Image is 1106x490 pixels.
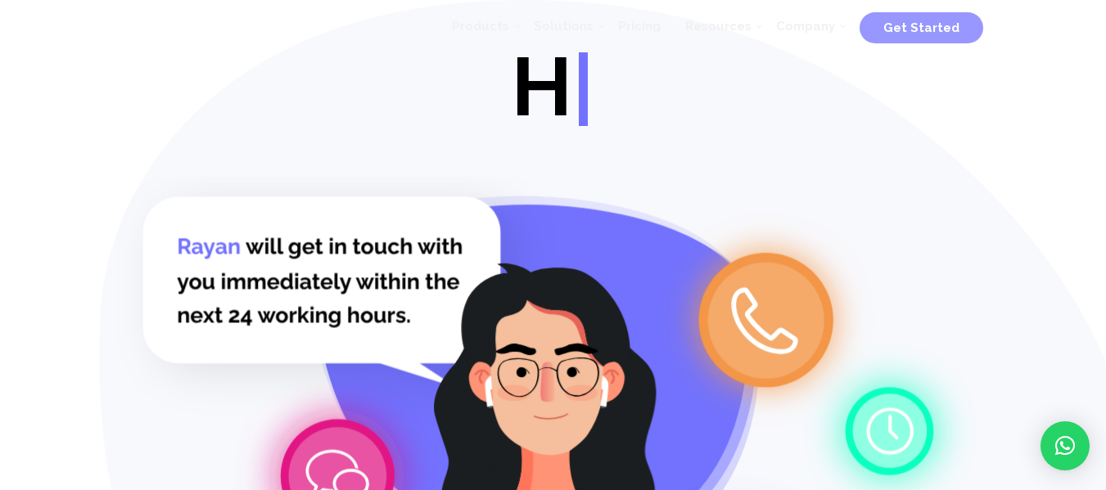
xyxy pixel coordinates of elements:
[177,233,241,259] tspan: Rayan
[521,2,606,51] a: Solutions
[440,2,521,51] a: Products
[246,233,463,259] tspan: will get in touch with
[452,19,509,34] span: Products
[776,19,835,34] span: Company
[606,2,673,51] a: Pricing
[534,19,594,34] span: Solutions
[883,20,959,35] span: Get Started
[572,38,594,134] span: |
[673,2,764,51] a: Resources
[685,19,752,34] span: Resources
[512,38,572,134] span: H
[177,267,460,294] tspan: you immediately within the
[618,19,661,34] span: Pricing
[860,14,983,38] a: Get Started
[177,302,411,328] tspan: next 24 working hours.
[764,2,847,51] a: Company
